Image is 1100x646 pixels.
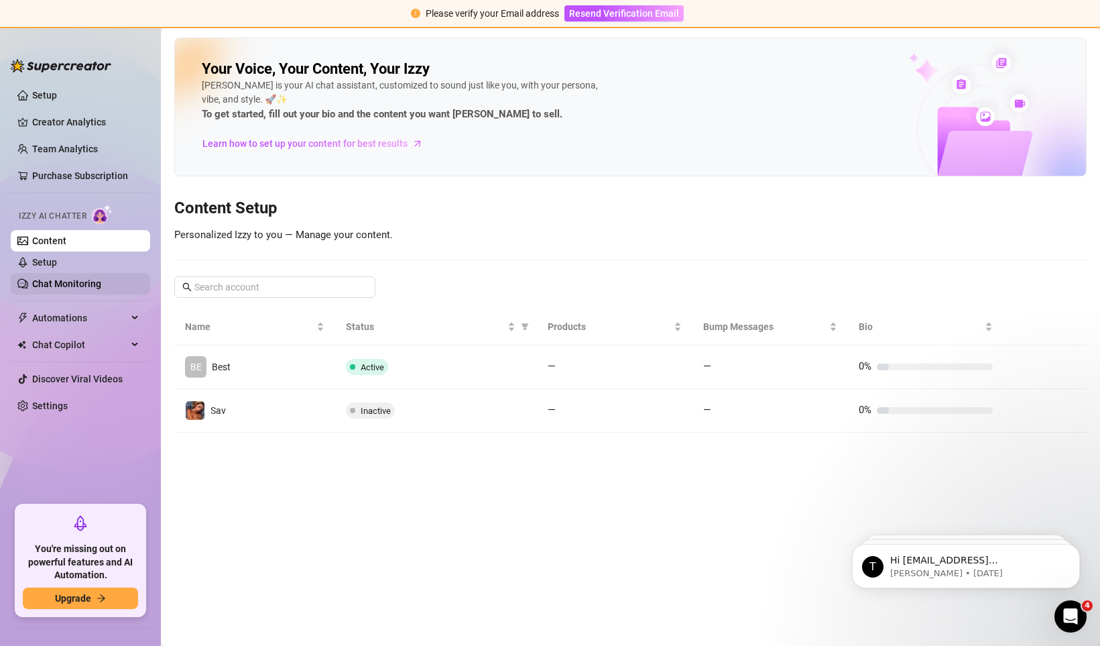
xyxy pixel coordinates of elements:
a: Settings [32,400,68,411]
div: Please verify your Email address [426,6,559,21]
a: Setup [32,257,57,268]
span: Status [346,319,505,334]
a: Chat Monitoring [32,278,101,289]
div: [PERSON_NAME] is your AI chat assistant, customized to sound just like you, with your persona, vi... [202,78,604,123]
span: thunderbolt [17,313,28,323]
img: Chat Copilot [17,340,26,349]
img: ai-chatter-content-library-cLFOSyPT.png [878,39,1086,176]
a: Setup [32,90,57,101]
input: Search account [194,280,357,294]
strong: To get started, fill out your bio and the content you want [PERSON_NAME] to sell. [202,108,562,120]
a: Purchase Subscription [32,165,139,186]
span: arrow-right [411,137,424,150]
button: Upgradearrow-right [23,588,138,609]
span: Upgrade [55,593,91,604]
span: rocket [72,515,88,531]
span: Name [185,319,314,334]
span: 0% [859,360,871,372]
img: AI Chatter [92,205,113,224]
span: — [703,360,711,372]
span: arrow-right [97,594,106,603]
th: Bump Messages [692,309,848,345]
button: Resend Verification Email [564,5,684,21]
span: filter [521,323,529,331]
th: Status [335,309,537,345]
img: Sav [186,401,204,420]
span: Best [212,362,231,372]
th: Bio [848,309,1003,345]
a: Learn how to set up your content for best results [202,133,433,154]
span: Products [548,319,671,334]
iframe: Intercom notifications message [832,516,1100,610]
span: exclamation-circle [411,9,420,18]
th: Name [174,309,335,345]
span: Inactive [361,406,391,416]
span: Resend Verification Email [569,8,679,19]
span: BE [190,360,202,374]
span: You're missing out on powerful features and AI Automation. [23,543,138,582]
h3: Content Setup [174,198,1087,219]
a: Creator Analytics [32,111,139,133]
span: Learn how to set up your content for best results [202,136,408,151]
span: Sav [210,405,226,416]
span: — [548,360,556,372]
span: Bio [859,319,982,334]
span: Automations [32,307,127,329]
th: Products [537,309,692,345]
span: 4 [1082,600,1093,611]
span: — [548,404,556,416]
span: Bump Messages [703,319,827,334]
iframe: Intercom live chat [1054,600,1087,633]
a: Team Analytics [32,144,98,154]
span: Izzy AI Chatter [19,210,86,223]
img: logo-BBDzfeDw.svg [11,59,111,72]
span: filter [518,317,532,337]
span: Active [361,362,384,372]
span: 0% [859,404,871,416]
span: — [703,404,711,416]
a: Content [32,235,66,246]
span: Personalized Izzy to you — Manage your content. [174,229,393,241]
span: Chat Copilot [32,334,127,356]
span: search [182,282,192,292]
h2: Your Voice, Your Content, Your Izzy [202,60,430,78]
a: Discover Viral Videos [32,374,123,384]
